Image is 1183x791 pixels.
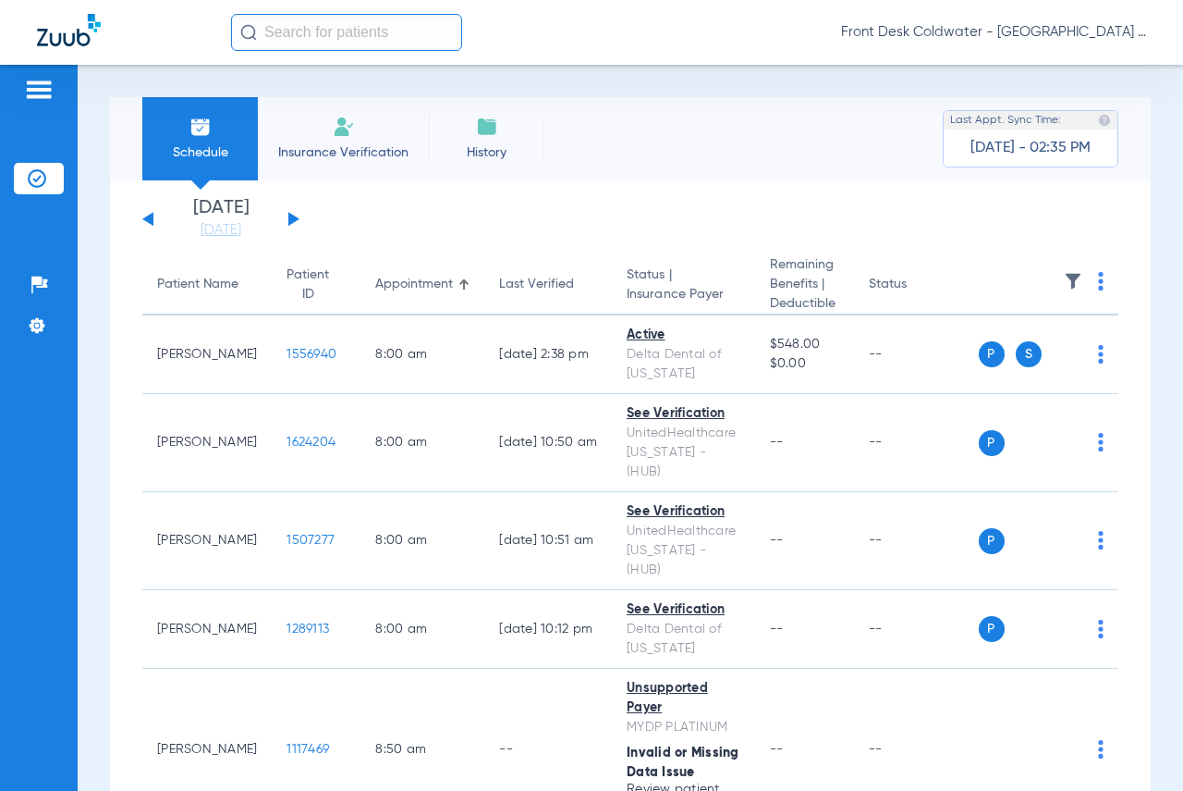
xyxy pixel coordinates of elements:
span: $0.00 [770,354,839,374]
span: Front Desk Coldwater - [GEOGRAPHIC_DATA] | My Community Dental Centers [841,23,1146,42]
img: group-dot-blue.svg [1098,345,1104,364]
td: 8:00 AM [360,394,484,492]
td: [PERSON_NAME] [142,590,272,669]
div: Patient Name [157,275,238,294]
iframe: Chat Widget [1091,702,1183,791]
div: Last Verified [499,275,597,294]
img: filter.svg [1064,272,1082,290]
span: -- [770,623,784,636]
th: Status | [612,255,755,315]
td: -- [854,394,979,492]
td: -- [854,315,979,394]
img: group-dot-blue.svg [1098,531,1104,550]
span: Insurance Payer [627,285,740,304]
img: Search Icon [240,24,257,41]
img: History [476,116,498,138]
div: Patient Name [157,275,257,294]
span: [DATE] - 02:35 PM [970,139,1091,157]
span: P [979,616,1005,642]
div: UnitedHealthcare [US_STATE] - (HUB) [627,522,740,580]
img: group-dot-blue.svg [1098,272,1104,290]
span: 1507277 [287,534,335,547]
input: Search for patients [231,14,462,51]
div: Last Verified [499,275,574,294]
td: [PERSON_NAME] [142,492,272,590]
span: 1624204 [287,436,335,449]
span: $548.00 [770,335,839,354]
td: [PERSON_NAME] [142,315,272,394]
td: 8:00 AM [360,492,484,590]
span: 1117469 [287,743,329,756]
span: Insurance Verification [272,143,415,162]
img: hamburger-icon [24,79,54,101]
td: 8:00 AM [360,590,484,669]
div: See Verification [627,502,740,522]
span: Last Appt. Sync Time: [950,111,1061,130]
li: [DATE] [165,199,276,240]
div: See Verification [627,404,740,424]
img: group-dot-blue.svg [1098,620,1104,638]
span: S [1016,341,1042,367]
div: Patient ID [287,266,346,304]
div: Delta Dental of [US_STATE] [627,345,740,384]
span: -- [770,743,784,756]
a: [DATE] [165,221,276,240]
div: Unsupported Payer [627,679,740,718]
div: Patient ID [287,266,329,304]
td: [DATE] 10:51 AM [484,492,612,590]
span: P [979,341,1005,367]
td: [DATE] 10:12 PM [484,590,612,669]
img: last sync help info [1098,114,1111,127]
span: History [443,143,531,162]
span: P [979,528,1005,554]
div: See Verification [627,600,740,620]
div: MYDP PLATINUM [627,718,740,737]
td: [DATE] 2:38 PM [484,315,612,394]
span: 1556940 [287,348,336,361]
img: group-dot-blue.svg [1098,433,1104,451]
div: Delta Dental of [US_STATE] [627,620,740,659]
img: Zuub Logo [37,14,101,46]
div: Appointment [375,275,453,294]
span: 1289113 [287,623,329,636]
span: Deductible [770,294,839,314]
span: -- [770,534,784,547]
td: -- [854,590,979,669]
td: -- [854,492,979,590]
td: 8:00 AM [360,315,484,394]
img: Manual Insurance Verification [333,116,355,138]
img: Schedule [189,116,212,138]
span: Invalid or Missing Data Issue [627,747,739,779]
span: Schedule [156,143,244,162]
div: Appointment [375,275,470,294]
div: Active [627,326,740,345]
span: P [979,430,1005,456]
td: [DATE] 10:50 AM [484,394,612,492]
div: UnitedHealthcare [US_STATE] - (HUB) [627,424,740,482]
th: Status [854,255,979,315]
th: Remaining Benefits | [755,255,854,315]
td: [PERSON_NAME] [142,394,272,492]
span: -- [770,436,784,449]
